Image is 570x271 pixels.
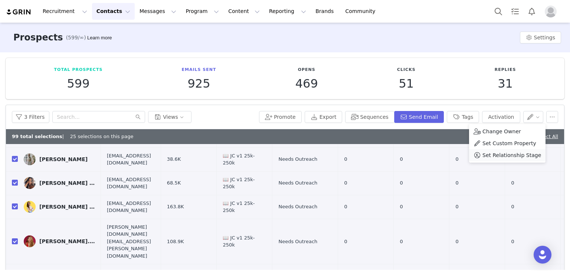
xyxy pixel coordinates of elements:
[400,156,403,163] span: 0
[52,111,145,123] input: Search...
[223,152,266,167] span: 📖 JC v1 25k-250k
[490,3,507,20] button: Search
[24,235,95,247] a: [PERSON_NAME].[PERSON_NAME]
[39,204,95,210] div: [PERSON_NAME] Love, PhD
[482,111,520,123] button: Activation
[344,156,347,163] span: 0
[344,179,347,187] span: 0
[534,246,551,264] div: Open Intercom Messenger
[341,3,383,20] a: Community
[524,3,540,20] button: Notifications
[507,3,523,20] a: Tasks
[344,238,347,245] span: 0
[167,238,184,245] span: 108.9K
[400,179,403,187] span: 0
[167,203,184,210] span: 163.8K
[397,67,416,73] p: Clicks
[148,111,191,123] button: Views
[12,133,133,140] div: | 25 selections on this page
[182,77,216,90] p: 925
[38,3,92,20] button: Recruitment
[278,203,317,210] span: Needs Outreach
[92,3,135,20] button: Contacts
[455,179,458,187] span: 0
[6,9,32,16] img: grin logo
[24,201,95,213] a: [PERSON_NAME] Love, PhD
[54,67,103,73] p: Total Prospects
[181,3,223,20] button: Program
[107,152,155,167] span: [EMAIL_ADDRESS][DOMAIN_NAME]
[397,77,416,90] p: 51
[107,176,155,190] span: [EMAIL_ADDRESS][DOMAIN_NAME]
[135,3,181,20] button: Messages
[24,153,36,165] img: 59aca651-7b8a-4bdf-a9a9-707b08023c4b--s.jpg
[495,77,516,90] p: 31
[24,201,36,213] img: 1a5197be-d38f-41ab-8833-8225ff159a80.jpg
[167,179,181,187] span: 68.5K
[223,176,266,190] span: 📖 JC v1 25k-250k
[24,177,95,189] a: [PERSON_NAME] [PERSON_NAME]
[394,111,444,123] button: Send Email
[495,67,516,73] p: Replies
[345,111,394,123] button: Sequences
[278,238,317,245] span: Needs Outreach
[400,203,403,210] span: 0
[482,139,536,147] span: Set Custom Property
[135,114,141,120] i: icon: search
[224,3,264,20] button: Content
[520,32,561,43] button: Settings
[54,77,103,90] p: 599
[400,238,403,245] span: 0
[223,234,266,249] span: 📖 JC v1 25k-250k
[24,153,95,165] a: [PERSON_NAME]
[39,180,95,186] div: [PERSON_NAME] [PERSON_NAME]
[344,203,347,210] span: 0
[86,34,113,42] div: Tooltip anchor
[305,111,343,123] button: Export
[540,6,564,17] button: Profile
[455,203,458,210] span: 0
[107,200,155,214] span: [EMAIL_ADDRESS][DOMAIN_NAME]
[482,151,541,159] span: Set Relationship Stage
[311,3,340,20] a: Brands
[167,156,181,163] span: 38.6K
[455,156,458,163] span: 0
[39,156,88,162] div: [PERSON_NAME]
[278,156,317,163] span: Needs Outreach
[545,6,557,17] img: placeholder-profile.jpg
[39,238,95,244] div: [PERSON_NAME].[PERSON_NAME]
[12,134,62,139] b: 99 total selections
[295,67,318,73] p: Opens
[12,111,49,123] button: 3 Filters
[278,179,317,187] span: Needs Outreach
[24,235,36,247] img: 56913997-6c9d-478d-87eb-f08d5d8f7382.jpg
[482,127,521,135] span: Change Owner
[259,111,302,123] button: Promote
[13,31,63,44] h3: Prospects
[447,111,479,123] button: Tags
[66,34,86,42] span: (599/∞)
[223,200,266,214] span: 📖 JC v1 25k-250k
[182,67,216,73] p: Emails Sent
[265,3,311,20] button: Reporting
[295,77,318,90] p: 469
[107,223,155,260] span: [PERSON_NAME][DOMAIN_NAME][EMAIL_ADDRESS][PERSON_NAME][DOMAIN_NAME]
[455,238,458,245] span: 0
[24,177,36,189] img: a4544229-507b-4383-a012-3a6ecf8953e6--s.jpg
